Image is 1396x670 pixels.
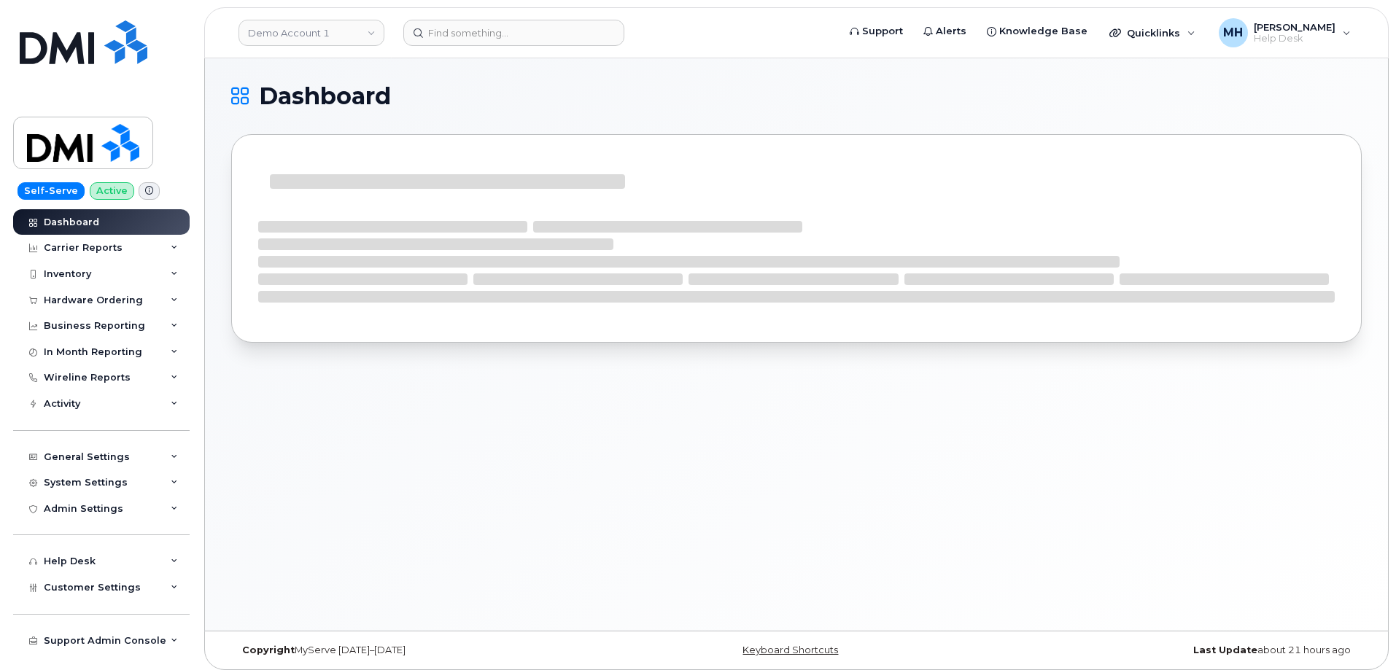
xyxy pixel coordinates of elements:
strong: Copyright [242,644,295,655]
strong: Last Update [1193,644,1257,655]
div: MyServe [DATE]–[DATE] [231,644,608,656]
span: Dashboard [259,85,391,107]
a: Keyboard Shortcuts [742,644,838,655]
div: about 21 hours ago [985,644,1362,656]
